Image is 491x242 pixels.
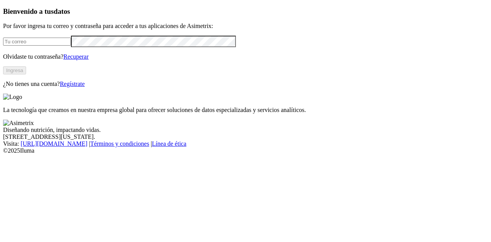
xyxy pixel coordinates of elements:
p: Olvidaste tu contraseña? [3,53,488,60]
img: Logo [3,94,22,100]
h3: Bienvenido a tus [3,7,488,16]
button: Ingresa [3,66,26,74]
div: © 2025 Iluma [3,147,488,154]
div: Diseñando nutrición, impactando vidas. [3,127,488,133]
a: [URL][DOMAIN_NAME] [21,140,87,147]
p: ¿No tienes una cuenta? [3,81,488,87]
a: Regístrate [60,81,85,87]
div: [STREET_ADDRESS][US_STATE]. [3,133,488,140]
a: Términos y condiciones [90,140,149,147]
span: datos [54,7,70,15]
img: Asimetrix [3,120,34,127]
div: Visita : | | [3,140,488,147]
input: Tu correo [3,38,71,46]
a: Recuperar [63,53,89,60]
p: La tecnología que creamos en nuestra empresa global para ofrecer soluciones de datos especializad... [3,107,488,114]
p: Por favor ingresa tu correo y contraseña para acceder a tus aplicaciones de Asimetrix: [3,23,488,30]
a: Línea de ética [152,140,186,147]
